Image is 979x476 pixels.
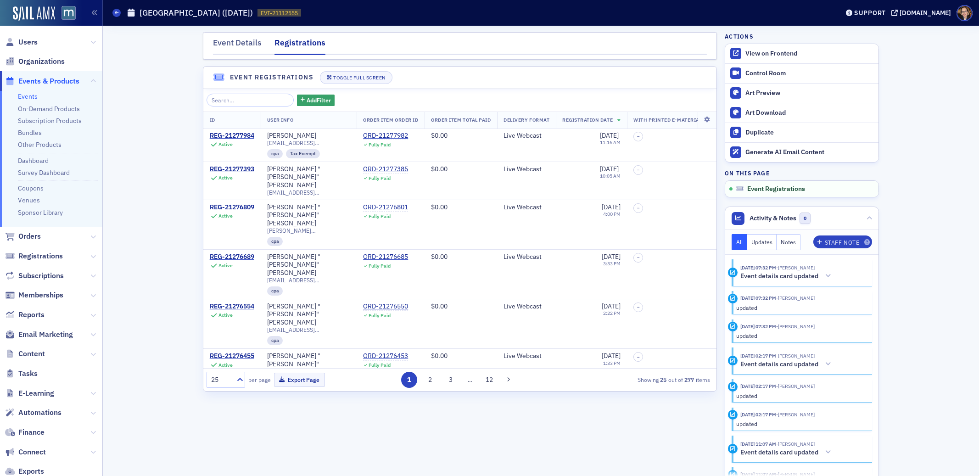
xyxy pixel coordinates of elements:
h5: Event details card updated [740,360,818,369]
a: ORD-21277982 [363,132,408,140]
span: E-Learning [18,388,54,398]
time: 7/7/2025 02:17 PM [740,353,776,359]
a: On-Demand Products [18,105,80,113]
span: [EMAIL_ADDRESS][DOMAIN_NAME] [267,326,351,333]
div: Active [218,213,233,219]
a: SailAMX [13,6,55,21]
span: Orders [18,231,41,241]
a: Other Products [18,140,62,149]
a: Art Download [725,103,878,123]
div: Active [218,312,233,318]
button: Event details card updated [740,448,834,457]
div: 25 [211,375,231,385]
span: Memberships [18,290,63,300]
a: ORD-21276801 [363,203,408,212]
div: Activity [728,356,738,365]
a: ORD-21276453 [363,352,408,360]
label: per page [248,375,271,384]
div: Support [854,9,886,17]
span: [EMAIL_ADDRESS][PERSON_NAME][DOMAIN_NAME] [267,189,351,196]
a: [PERSON_NAME] "[PERSON_NAME]" [PERSON_NAME] [267,253,351,277]
a: REG-21277984 [210,132,254,140]
div: updated [736,303,866,312]
a: REG-21276455 [210,352,254,360]
a: REG-21276554 [210,302,254,311]
span: Event Registrations [747,185,805,193]
div: cpa [267,237,283,246]
time: 1:33 PM [603,360,621,366]
span: EVT-21112555 [261,9,298,17]
a: Subscriptions [5,271,64,281]
span: – [637,354,640,360]
div: Active [218,141,233,147]
div: Live Webcast [503,352,549,360]
button: Event details card updated [740,271,834,281]
a: Subscription Products [18,117,82,125]
a: REG-21276689 [210,253,254,261]
time: 7/7/2025 11:07 AM [740,441,776,447]
button: Export Page [274,373,325,387]
div: Showing out of items [548,375,710,384]
div: [PERSON_NAME] "[PERSON_NAME]" [PERSON_NAME] [267,203,351,228]
a: Tasks [5,369,38,379]
div: REG-21276809 [210,203,254,212]
span: $0.00 [431,352,448,360]
span: – [637,134,640,139]
span: 0 [800,213,811,224]
span: [EMAIL_ADDRESS][DOMAIN_NAME] [267,277,351,284]
span: Delivery Format [503,117,549,123]
a: Venues [18,196,40,204]
div: Active [218,362,233,368]
time: 7/10/2025 07:32 PM [740,323,776,330]
a: Content [5,349,45,359]
div: ORD-21277385 [363,165,408,174]
time: 3:33 PM [603,260,621,267]
div: Update [728,322,738,331]
button: Updates [747,234,777,250]
button: Toggle Full Screen [320,71,392,84]
a: ORD-21276685 [363,253,408,261]
div: [PERSON_NAME] "[PERSON_NAME]" [PERSON_NAME] [267,352,351,376]
span: Events & Products [18,76,79,86]
button: 2 [422,372,438,388]
a: Email Marketing [5,330,73,340]
div: Live Webcast [503,253,549,261]
div: Activity [728,268,738,277]
span: $0.00 [431,302,448,310]
div: Active [218,175,233,181]
div: Staff Note [825,240,860,245]
a: Events & Products [5,76,79,86]
span: … [464,375,476,384]
div: Active [218,263,233,269]
a: Orders [5,231,41,241]
span: With Printed E-Materials [633,117,705,123]
span: Order Item Order ID [363,117,418,123]
div: Live Webcast [503,302,549,311]
div: [PERSON_NAME] "[PERSON_NAME]" [PERSON_NAME] [267,165,351,190]
div: Generate AI Email Content [745,148,874,157]
a: [PERSON_NAME] "[PERSON_NAME]" [PERSON_NAME] [267,302,351,327]
div: Live Webcast [503,165,549,174]
span: Rachel Abell [776,383,815,389]
span: Finance [18,427,45,437]
a: [PERSON_NAME] [267,132,316,140]
button: 12 [481,372,498,388]
div: View on Frontend [745,50,874,58]
button: Generate AI Email Content [725,142,878,162]
a: Finance [5,427,45,437]
div: Activity [728,444,738,454]
a: REG-21277393 [210,165,254,174]
a: Memberships [5,290,63,300]
div: cpa [267,286,283,296]
h4: On this page [725,169,879,177]
div: Live Webcast [503,132,549,140]
button: All [732,234,747,250]
span: Order Item Total Paid [431,117,491,123]
span: Rachel Abell [776,411,815,418]
div: updated [736,420,866,428]
span: – [637,205,640,211]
